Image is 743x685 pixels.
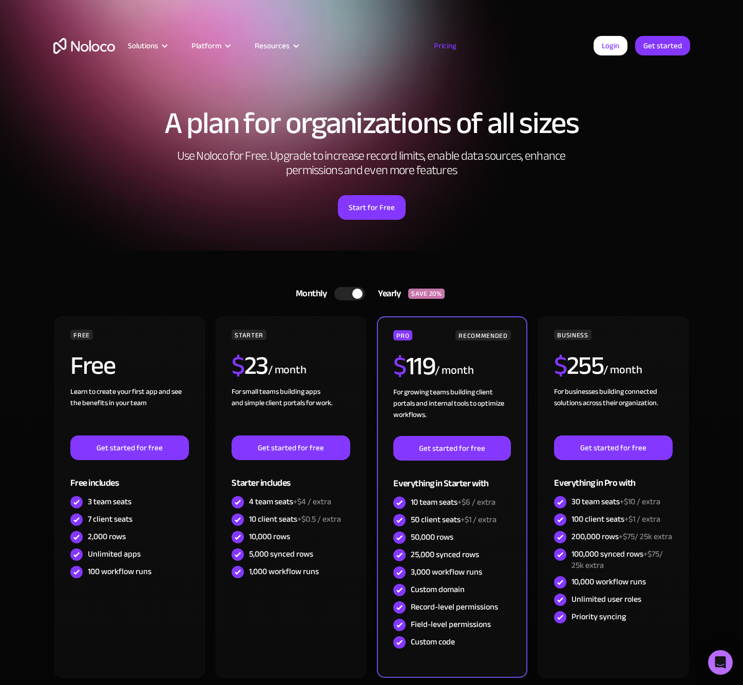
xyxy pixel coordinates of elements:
span: $ [554,341,567,390]
div: For businesses building connected solutions across their organization. ‍ [554,386,672,435]
span: +$75/ 25k extra [571,546,663,573]
span: $ [232,341,244,390]
div: Learn to create your first app and see the benefits in your team ‍ [70,386,188,435]
div: For growing teams building client portals and internal tools to optimize workflows. [393,387,510,436]
div: Custom code [411,636,455,648]
span: +$75/ 25k extra [619,529,672,544]
a: Login [594,36,627,55]
h2: Use Noloco for Free. Upgrade to increase record limits, enable data sources, enhance permissions ... [166,149,577,178]
div: 1,000 workflow runs [249,566,319,577]
div: 10 team seats [411,497,496,508]
div: Custom domain [411,584,465,595]
div: Platform [192,39,221,52]
div: 7 client seats [88,513,132,525]
div: Open Intercom Messenger [708,650,733,675]
a: Get started for free [70,435,188,460]
a: Get started for free [232,435,350,460]
div: Record-level permissions [411,601,498,613]
span: +$4 / extra [293,494,331,509]
a: Get started for free [554,435,672,460]
div: For small teams building apps and simple client portals for work. ‍ [232,386,350,435]
div: Free includes [70,460,188,493]
div: Priority syncing [571,611,626,622]
h1: A plan for organizations of all sizes [53,108,690,139]
div: 25,000 synced rows [411,549,479,560]
div: / month [603,362,642,378]
a: Start for Free [338,195,406,220]
div: RECOMMENDED [455,330,510,340]
div: / month [268,362,307,378]
div: 10,000 workflow runs [571,576,646,587]
div: 30 team seats [571,496,660,507]
div: 4 team seats [249,496,331,507]
div: 50 client seats [411,514,497,525]
h2: 255 [554,353,603,378]
a: Pricing [421,39,469,52]
h2: 119 [393,353,435,379]
div: Resources [242,39,310,52]
div: 5,000 synced rows [249,548,313,560]
span: +$6 / extra [458,494,496,510]
div: 100 client seats [571,513,660,525]
span: +$1 / extra [624,511,660,527]
div: Yearly [365,286,408,301]
div: 200,000 rows [571,531,672,542]
span: +$0.5 / extra [297,511,341,527]
div: Everything in Pro with [554,460,672,493]
span: +$1 / extra [461,512,497,527]
div: Solutions [115,39,179,52]
h2: Free [70,353,115,378]
div: STARTER [232,330,266,340]
div: 100 workflow runs [88,566,151,577]
div: 10,000 rows [249,531,290,542]
span: +$10 / extra [620,494,660,509]
div: Monthly [283,286,335,301]
div: Starter includes [232,460,350,493]
div: FREE [70,330,93,340]
div: 100,000 synced rows [571,548,672,571]
div: BUSINESS [554,330,591,340]
div: Platform [179,39,242,52]
div: / month [435,363,473,379]
div: SAVE 20% [408,289,445,299]
div: 50,000 rows [411,531,453,543]
div: Field-level permissions [411,619,491,630]
div: 3 team seats [88,496,131,507]
div: PRO [393,330,412,340]
span: $ [393,342,406,390]
div: 10 client seats [249,513,341,525]
div: Unlimited user roles [571,594,641,605]
div: Unlimited apps [88,548,141,560]
div: 2,000 rows [88,531,126,542]
a: home [53,38,115,54]
a: Get started [635,36,690,55]
div: Solutions [128,39,158,52]
div: Everything in Starter with [393,461,510,494]
div: Resources [255,39,290,52]
div: 3,000 workflow runs [411,566,482,578]
h2: 23 [232,353,268,378]
a: Get started for free [393,436,510,461]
